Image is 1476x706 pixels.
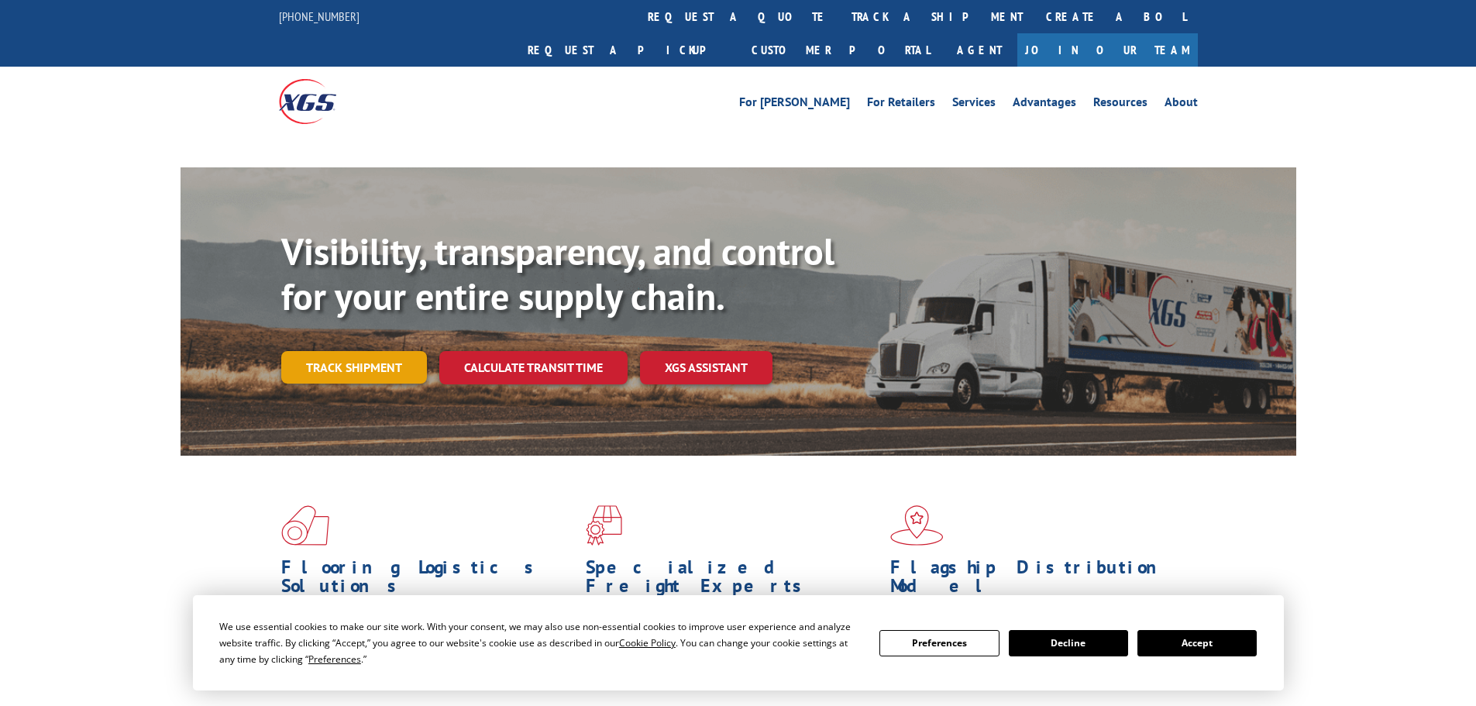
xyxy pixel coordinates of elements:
[619,636,676,649] span: Cookie Policy
[1137,630,1257,656] button: Accept
[640,351,772,384] a: XGS ASSISTANT
[586,505,622,546] img: xgs-icon-focused-on-flooring-red
[740,33,941,67] a: Customer Portal
[890,505,944,546] img: xgs-icon-flagship-distribution-model-red
[281,351,427,384] a: Track shipment
[279,9,360,24] a: [PHONE_NUMBER]
[193,595,1284,691] div: Cookie Consent Prompt
[1009,630,1128,656] button: Decline
[867,96,935,113] a: For Retailers
[1165,96,1198,113] a: About
[219,618,861,667] div: We use essential cookies to make our site work. With your consent, we may also use non-essential ...
[586,558,879,603] h1: Specialized Freight Experts
[1017,33,1198,67] a: Join Our Team
[308,653,361,666] span: Preferences
[879,630,999,656] button: Preferences
[941,33,1017,67] a: Agent
[890,558,1183,603] h1: Flagship Distribution Model
[439,351,628,384] a: Calculate transit time
[281,227,834,320] b: Visibility, transparency, and control for your entire supply chain.
[516,33,740,67] a: Request a pickup
[1093,96,1147,113] a: Resources
[739,96,850,113] a: For [PERSON_NAME]
[281,558,574,603] h1: Flooring Logistics Solutions
[281,505,329,546] img: xgs-icon-total-supply-chain-intelligence-red
[952,96,996,113] a: Services
[1013,96,1076,113] a: Advantages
